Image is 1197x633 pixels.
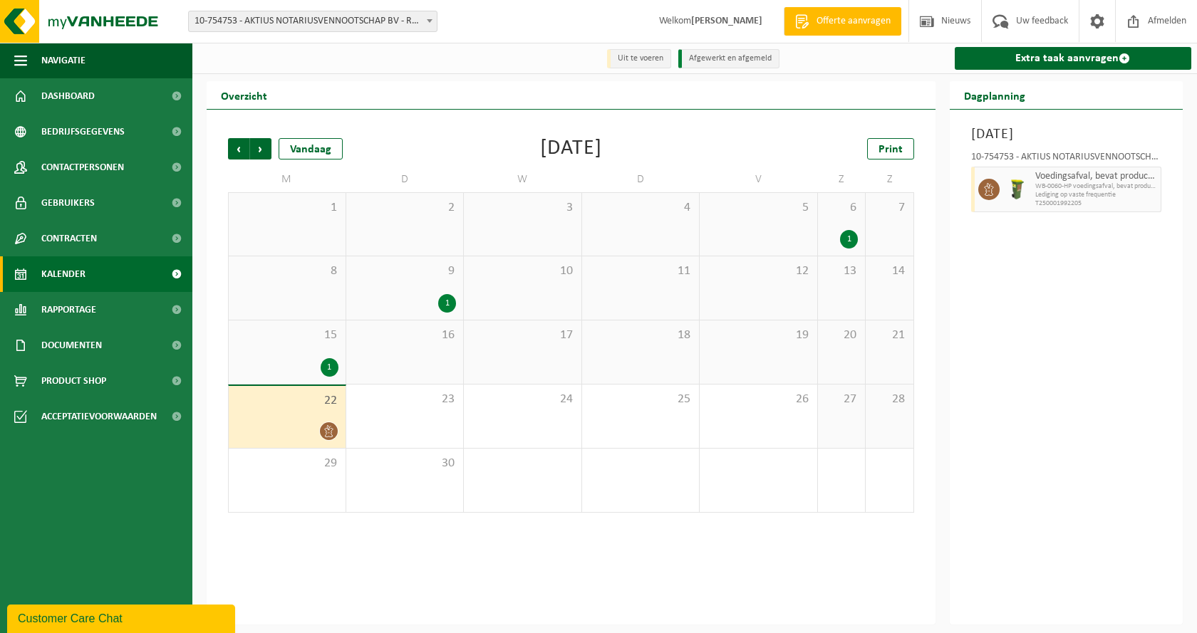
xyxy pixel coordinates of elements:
span: 8 [236,263,338,279]
div: 1 [321,358,338,377]
span: 16 [353,328,457,343]
span: 11 [589,263,693,279]
td: D [346,167,465,192]
span: 19 [707,328,810,343]
a: Offerte aanvragen [784,7,901,36]
a: Extra taak aanvragen [955,47,1192,70]
span: Vorige [228,138,249,159]
span: Print [879,144,903,155]
span: 30 [353,456,457,471]
span: WB-0060-HP voedingsafval, bevat producten van dierlijke oors [1035,182,1158,191]
div: Vandaag [279,138,343,159]
span: 20 [825,328,858,343]
h3: [DATE] [971,124,1162,145]
span: 18 [589,328,693,343]
span: 3 [471,200,574,216]
div: 1 [438,294,456,313]
span: Lediging op vaste frequentie [1035,191,1158,199]
span: Acceptatievoorwaarden [41,399,157,434]
span: Voedingsafval, bevat producten van dierlijke oorsprong, onverpakt, categorie 3 [1035,171,1158,182]
span: 25 [589,392,693,407]
span: 10 [471,263,574,279]
img: WB-0060-HPE-GN-51 [1007,179,1028,200]
span: Offerte aanvragen [813,14,894,28]
span: 14 [873,263,906,279]
strong: [PERSON_NAME] [691,16,762,26]
span: 26 [707,392,810,407]
span: 4 [589,200,693,216]
span: Contactpersonen [41,150,124,185]
td: V [700,167,818,192]
span: Product Shop [41,363,106,399]
li: Afgewerkt en afgemeld [678,49,779,68]
span: 27 [825,392,858,407]
span: Documenten [41,328,102,363]
span: Navigatie [41,43,85,78]
span: Contracten [41,221,97,256]
span: 9 [353,263,457,279]
span: 1 [236,200,338,216]
span: 10-754753 - AKTIUS NOTARIUSVENNOOTSCHAP BV - ROESELARE [188,11,437,32]
td: M [228,167,346,192]
span: 13 [825,263,858,279]
span: Kalender [41,256,85,292]
span: 24 [471,392,574,407]
span: Rapportage [41,292,96,328]
span: 10-754753 - AKTIUS NOTARIUSVENNOOTSCHAP BV - ROESELARE [189,11,437,31]
span: 22 [236,393,338,409]
span: 23 [353,392,457,407]
span: 17 [471,328,574,343]
span: 21 [873,328,906,343]
span: Dashboard [41,78,95,114]
span: 7 [873,200,906,216]
span: 5 [707,200,810,216]
td: W [464,167,582,192]
h2: Overzicht [207,81,281,109]
span: T250001992205 [1035,199,1158,208]
span: 12 [707,263,810,279]
span: 15 [236,328,338,343]
td: Z [818,167,866,192]
li: Uit te voeren [607,49,671,68]
td: D [582,167,700,192]
iframe: chat widget [7,602,238,633]
span: 2 [353,200,457,216]
span: Bedrijfsgegevens [41,114,125,150]
div: 10-754753 - AKTIUS NOTARIUSVENNOOTSCHAP BV - ROESELARE [971,152,1162,167]
h2: Dagplanning [950,81,1040,109]
td: Z [866,167,913,192]
span: 28 [873,392,906,407]
div: [DATE] [540,138,602,159]
span: Gebruikers [41,185,95,221]
span: 29 [236,456,338,471]
span: 6 [825,200,858,216]
a: Print [867,138,914,159]
span: Volgende [250,138,271,159]
div: 1 [840,230,858,249]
